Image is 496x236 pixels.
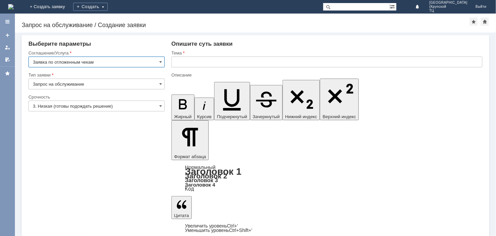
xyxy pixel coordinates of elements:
span: Зачеркнутый [253,114,280,119]
a: Заголовок 1 [185,166,242,177]
span: Формат абзаца [174,154,206,159]
span: [GEOGRAPHIC_DATA] [429,1,468,5]
span: Расширенный поиск [390,3,396,9]
button: Цитата [171,196,192,219]
button: Нижний индекс [283,80,320,120]
div: Цитата [171,224,482,233]
button: Формат абзаца [171,120,209,160]
button: Курсив [194,98,214,120]
button: Зачеркнутый [250,85,283,120]
button: Жирный [171,94,194,120]
a: Перейти на домашнюю страницу [8,4,14,9]
a: Заголовок 3 [185,177,218,183]
a: Заголовок 4 [185,182,215,188]
span: Жирный [174,114,192,119]
a: Код [185,186,194,192]
div: Тема [171,51,481,55]
a: Создать заявку [2,30,13,41]
div: Описание [171,73,481,77]
span: Верхний индекс [323,114,356,119]
span: Курсив [197,114,212,119]
div: Создать [73,3,108,11]
div: Срочность [28,95,163,99]
a: Заголовок 2 [185,172,227,180]
div: Тип заявки [28,73,163,77]
span: Нижний индекс [285,114,317,119]
div: Сделать домашней страницей [481,18,489,26]
div: Добавить в избранное [470,18,478,26]
div: Запрос на обслуживание / Создание заявки [22,22,470,28]
button: Подчеркнутый [214,82,250,120]
span: Ctrl+Shift+' [229,228,252,233]
span: Ctrl+' [227,223,238,229]
span: Цитата [174,213,189,218]
span: Подчеркнутый [217,114,247,119]
button: Верхний индекс [320,79,359,120]
span: (Крупской [429,5,468,9]
a: Мои заявки [2,42,13,53]
span: Выберите параметры [28,41,91,47]
img: logo [8,4,14,9]
a: Нормальный [185,164,215,170]
span: Опишите суть заявки [171,41,233,47]
a: Decrease [185,228,252,233]
a: Мои согласования [2,54,13,65]
div: Соглашение/Услуга [28,51,163,55]
div: Формат абзаца [171,165,482,191]
span: ТЦ [429,9,468,13]
a: Increase [185,223,238,229]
